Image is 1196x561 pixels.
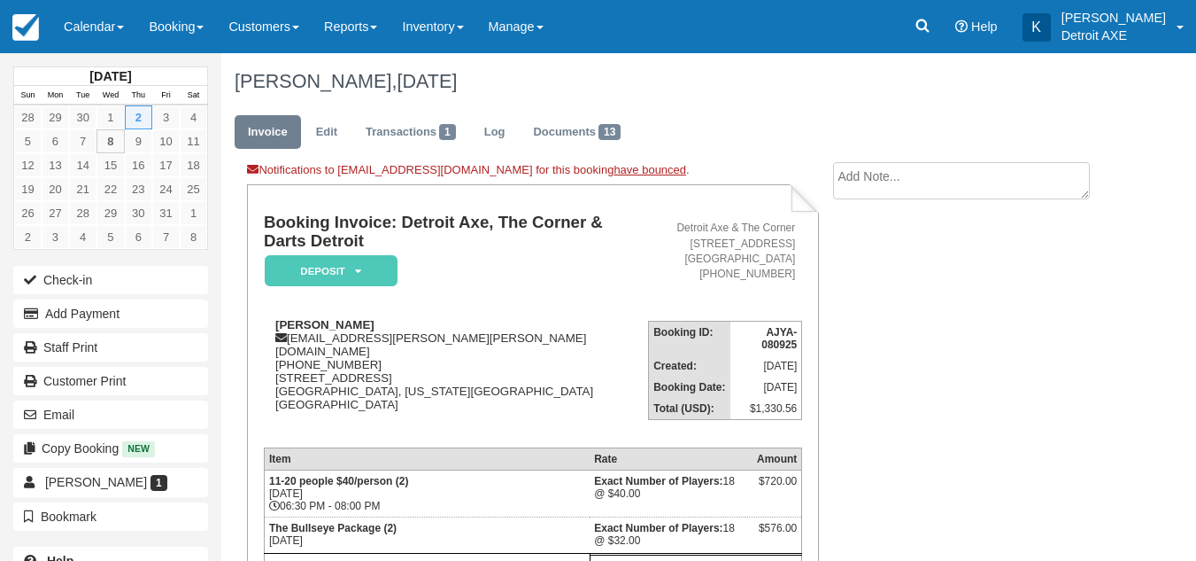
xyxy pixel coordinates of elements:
[42,201,69,225] a: 27
[14,129,42,153] a: 5
[264,254,391,287] a: Deposit
[14,153,42,177] a: 12
[13,367,208,395] a: Customer Print
[649,321,730,355] th: Booking ID:
[303,115,351,150] a: Edit
[655,221,795,282] address: Detroit Axe & The Corner [STREET_ADDRESS] [GEOGRAPHIC_DATA] [PHONE_NUMBER]
[152,129,180,153] a: 10
[69,201,96,225] a: 28
[69,129,96,153] a: 7
[42,153,69,177] a: 13
[122,441,155,456] span: New
[89,69,131,83] strong: [DATE]
[14,177,42,201] a: 19
[13,333,208,362] a: Staff Print
[96,153,124,177] a: 15
[69,105,96,129] a: 30
[247,162,819,184] div: Notifications to [EMAIL_ADDRESS][DOMAIN_NAME] for this booking .
[13,266,208,294] button: Check-in
[590,518,745,554] td: 18 @ $32.00
[125,153,152,177] a: 16
[152,105,180,129] a: 3
[96,177,124,201] a: 22
[471,115,519,150] a: Log
[96,201,124,225] a: 29
[235,71,1105,92] h1: [PERSON_NAME],
[761,326,797,351] strong: AJYA-080925
[125,201,152,225] a: 30
[264,214,648,250] h1: Booking Invoice: Detroit Axe, The Corner & Darts Detroit
[180,153,207,177] a: 18
[125,177,152,201] a: 23
[649,398,730,420] th: Total (USD):
[730,377,802,398] td: [DATE]
[180,225,207,249] a: 8
[13,468,208,496] a: [PERSON_NAME] 1
[152,201,180,225] a: 31
[13,401,208,429] button: Email
[42,225,69,249] a: 3
[152,86,180,105] th: Fri
[96,129,124,153] a: 8
[69,153,96,177] a: 14
[152,153,180,177] a: 17
[590,471,745,518] td: 18 @ $40.00
[1061,27,1166,44] p: Detroit AXE
[971,19,998,34] span: Help
[264,318,648,433] div: [EMAIL_ADDRESS][PERSON_NAME][PERSON_NAME][DOMAIN_NAME] [PHONE_NUMBER] [STREET_ADDRESS] [GEOGRAPHI...
[180,129,207,153] a: 11
[13,434,208,463] button: Copy Booking New
[42,86,69,105] th: Mon
[264,518,590,554] td: [DATE]
[14,225,42,249] a: 2
[594,475,722,487] strong: Exact Number of Players
[150,475,167,491] span: 1
[14,105,42,129] a: 28
[69,86,96,105] th: Tue
[1022,13,1051,42] div: K
[14,201,42,225] a: 26
[42,177,69,201] a: 20
[42,129,69,153] a: 6
[594,522,722,534] strong: Exact Number of Players
[180,86,207,105] th: Sat
[69,177,96,201] a: 21
[180,105,207,129] a: 4
[269,475,408,487] strong: 11-20 people $40/person (2)
[96,105,124,129] a: 1
[649,355,730,377] th: Created:
[264,448,590,471] th: Item
[265,255,397,286] em: Deposit
[125,105,152,129] a: 2
[42,105,69,129] a: 29
[13,503,208,531] button: Bookmark
[590,448,745,471] th: Rate
[275,318,374,331] strong: [PERSON_NAME]
[125,225,152,249] a: 6
[69,225,96,249] a: 4
[96,225,124,249] a: 5
[180,177,207,201] a: 25
[439,124,456,140] span: 1
[750,522,797,549] div: $576.00
[45,475,147,489] span: [PERSON_NAME]
[125,129,152,153] a: 9
[14,86,42,105] th: Sun
[235,115,301,150] a: Invoice
[613,163,686,176] a: have bounced
[152,225,180,249] a: 7
[180,201,207,225] a: 1
[745,448,802,471] th: Amount
[352,115,469,150] a: Transactions1
[730,398,802,420] td: $1,330.56
[397,70,457,92] span: [DATE]
[955,20,968,33] i: Help
[96,86,124,105] th: Wed
[152,177,180,201] a: 24
[12,14,39,41] img: checkfront-main-nav-mini-logo.png
[269,522,397,534] strong: The Bullseye Package (2)
[264,471,590,518] td: [DATE] 06:30 PM - 08:00 PM
[598,124,621,140] span: 13
[125,86,152,105] th: Thu
[13,300,208,328] button: Add Payment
